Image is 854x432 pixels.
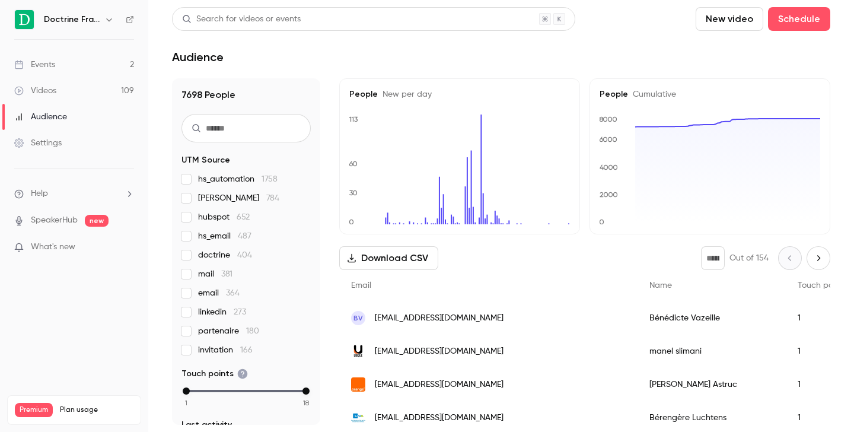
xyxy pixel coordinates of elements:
[266,194,279,202] span: 784
[375,412,504,424] span: [EMAIL_ADDRESS][DOMAIN_NAME]
[221,270,232,278] span: 381
[198,249,252,261] span: doctrine
[375,312,504,325] span: [EMAIL_ADDRESS][DOMAIN_NAME]
[729,252,769,264] p: Out of 154
[349,88,570,100] h5: People
[600,163,618,171] text: 4000
[198,306,246,318] span: linkedin
[181,88,311,102] h1: 7698 People
[198,192,279,204] span: [PERSON_NAME]
[181,368,248,380] span: Touch points
[14,111,67,123] div: Audience
[85,215,109,227] span: new
[172,50,224,64] h1: Audience
[599,135,617,144] text: 6000
[181,154,230,166] span: UTM Source
[15,403,53,417] span: Premium
[198,325,259,337] span: partenaire
[182,13,301,26] div: Search for videos or events
[237,251,252,259] span: 404
[183,387,190,395] div: min
[349,189,358,197] text: 30
[807,246,830,270] button: Next page
[31,241,75,253] span: What's new
[351,281,371,290] span: Email
[696,7,763,31] button: New video
[198,268,232,280] span: mail
[14,137,62,149] div: Settings
[628,90,676,99] span: Cumulative
[600,88,820,100] h5: People
[303,398,309,408] span: 18
[768,7,830,31] button: Schedule
[14,188,134,200] li: help-dropdown-opener
[349,115,358,123] text: 113
[638,368,786,401] div: [PERSON_NAME] Astruc
[31,188,48,200] span: Help
[351,411,365,425] img: una.fr
[302,387,310,395] div: max
[198,211,250,223] span: hubspot
[198,344,253,356] span: invitation
[353,313,363,323] span: BV
[375,345,504,358] span: [EMAIL_ADDRESS][DOMAIN_NAME]
[198,230,251,242] span: hs_email
[198,287,240,299] span: email
[349,160,358,168] text: 60
[351,377,365,392] img: wanadoo.fr
[349,218,354,226] text: 0
[238,232,251,240] span: 487
[638,301,786,335] div: Bénédicte Vazeille
[14,59,55,71] div: Events
[600,190,618,199] text: 2000
[599,218,604,226] text: 0
[798,281,846,290] span: Touch points
[638,335,786,368] div: manel slimani
[60,405,133,415] span: Plan usage
[15,10,34,29] img: Doctrine France
[234,308,246,316] span: 273
[181,419,232,431] span: Last activity
[339,246,438,270] button: Download CSV
[198,173,278,185] span: hs_automation
[240,346,253,354] span: 166
[375,379,504,391] span: [EMAIL_ADDRESS][DOMAIN_NAME]
[649,281,672,290] span: Name
[31,214,78,227] a: SpeakerHub
[226,289,240,297] span: 364
[237,213,250,221] span: 652
[246,327,259,335] span: 180
[378,90,432,99] span: New per day
[262,175,278,183] span: 1758
[599,115,617,123] text: 8000
[44,14,100,26] h6: Doctrine France
[185,398,187,408] span: 1
[351,344,365,358] img: groupeubique.com
[14,85,56,97] div: Videos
